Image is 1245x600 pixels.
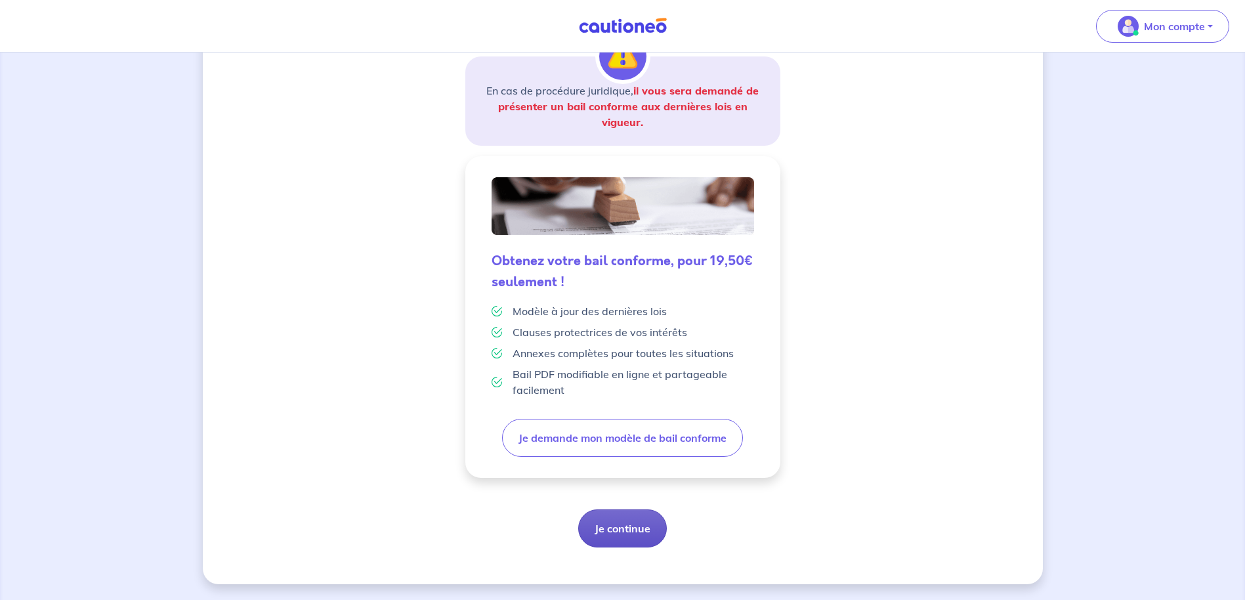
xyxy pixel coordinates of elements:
button: Je continue [578,509,667,547]
p: En cas de procédure juridique, [481,83,765,130]
h5: Obtenez votre bail conforme, pour 19,50€ seulement ! [492,251,754,293]
img: illu_account_valid_menu.svg [1118,16,1139,37]
p: Annexes complètes pour toutes les situations [513,345,734,361]
img: illu_alert.svg [599,33,646,80]
p: Modèle à jour des dernières lois [513,303,667,319]
p: Clauses protectrices de vos intérêts [513,324,687,340]
p: Bail PDF modifiable en ligne et partageable facilement [513,366,754,398]
button: illu_account_valid_menu.svgMon compte [1096,10,1229,43]
img: valid-lease.png [492,177,754,235]
strong: il vous sera demandé de présenter un bail conforme aux dernières lois en vigueur. [498,84,759,129]
img: Cautioneo [574,18,672,34]
p: Mon compte [1144,18,1205,34]
button: Je demande mon modèle de bail conforme [502,419,743,457]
